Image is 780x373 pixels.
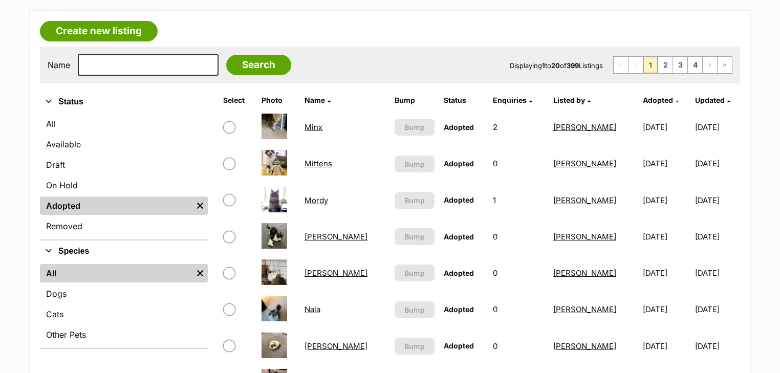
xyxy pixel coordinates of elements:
td: [DATE] [695,109,739,145]
td: 0 [489,328,548,364]
a: Name [305,96,331,104]
a: Mittens [305,159,332,168]
img: Rufus [262,333,287,358]
td: [DATE] [695,146,739,181]
label: Name [48,60,70,70]
button: Bump [395,228,435,245]
th: Status [440,92,488,108]
button: Bump [395,338,435,355]
a: [PERSON_NAME] [553,341,616,351]
span: Adopted [444,341,474,350]
button: Bump [395,156,435,172]
img: Mittens [262,150,287,175]
a: [PERSON_NAME] [553,122,616,132]
span: Adopted [444,269,474,277]
td: 1 [489,183,548,218]
span: Adopted [444,123,474,131]
td: [DATE] [639,292,694,327]
a: Available [40,135,208,153]
input: Search [226,55,291,75]
a: [PERSON_NAME] [553,304,616,314]
strong: 1 [542,61,545,70]
a: Minx [305,122,322,132]
th: Photo [257,92,299,108]
span: Page 1 [643,57,658,73]
td: [DATE] [639,255,694,291]
a: [PERSON_NAME] [553,195,616,205]
a: Page 3 [673,57,687,73]
a: Updated [695,96,730,104]
img: Mordy [262,187,287,212]
a: All [40,115,208,133]
a: Cats [40,305,208,323]
button: Bump [395,301,435,318]
a: On Hold [40,176,208,194]
td: [DATE] [639,109,694,145]
a: Other Pets [40,325,208,344]
td: 0 [489,255,548,291]
span: Bump [404,341,425,352]
img: Nala [262,296,287,321]
span: Adopted [643,96,673,104]
span: Adopted [444,232,474,241]
td: [DATE] [639,146,694,181]
td: [DATE] [695,255,739,291]
a: Last page [718,57,732,73]
a: Adopted [40,196,192,215]
a: Remove filter [192,264,208,282]
a: Adopted [643,96,679,104]
td: [DATE] [695,328,739,364]
span: Name [305,96,325,104]
span: Displaying to of Listings [510,61,603,70]
td: [DATE] [695,219,739,254]
span: Bump [404,231,425,242]
a: [PERSON_NAME] [305,232,367,242]
td: [DATE] [695,183,739,218]
a: Remove filter [192,196,208,215]
span: Listed by [553,96,585,104]
button: Status [40,95,208,108]
img: Ollie [262,223,287,249]
th: Bump [391,92,439,108]
td: 0 [489,219,548,254]
td: [DATE] [639,219,694,254]
td: [DATE] [639,183,694,218]
td: 2 [489,109,548,145]
div: Status [40,113,208,239]
div: Species [40,262,208,348]
span: translation missing: en.admin.listings.index.attributes.enquiries [493,96,527,104]
img: Minx [262,114,287,139]
button: Bump [395,119,435,136]
span: Bump [404,122,425,133]
a: Dogs [40,284,208,303]
a: Create new listing [40,21,158,41]
span: First page [614,57,628,73]
a: [PERSON_NAME] [553,268,616,278]
span: Updated [695,96,725,104]
td: 0 [489,292,548,327]
a: [PERSON_NAME] [305,341,367,351]
th: Select [219,92,256,108]
span: Adopted [444,195,474,204]
span: Bump [404,195,425,206]
a: Mordy [305,195,328,205]
button: Bump [395,265,435,281]
a: Removed [40,217,208,235]
span: Bump [404,159,425,169]
a: [PERSON_NAME] [553,232,616,242]
nav: Pagination [613,56,732,74]
button: Bump [395,192,435,209]
td: [DATE] [695,292,739,327]
a: Nala [305,304,320,314]
a: [PERSON_NAME] [305,268,367,278]
a: Enquiries [493,96,532,104]
span: Bump [404,268,425,278]
a: Next page [703,57,717,73]
button: Species [40,245,208,258]
img: Misty [262,259,287,285]
span: Adopted [444,305,474,314]
td: 0 [489,146,548,181]
a: Draft [40,156,208,174]
a: [PERSON_NAME] [553,159,616,168]
a: Listed by [553,96,591,104]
